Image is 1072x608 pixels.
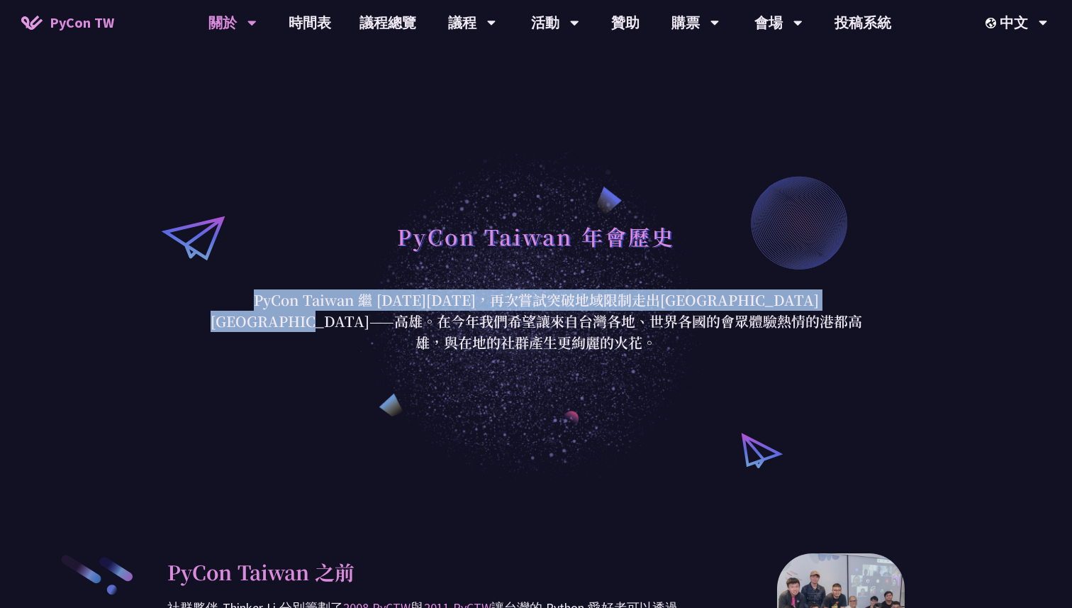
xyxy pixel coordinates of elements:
[7,5,128,40] a: PyCon TW
[21,16,43,30] img: Home icon of PyCon TW 2025
[50,12,114,33] span: PyCon TW
[167,557,678,587] p: PyCon Taiwan 之前
[206,289,866,353] p: PyCon Taiwan 繼 [DATE][DATE]，再次嘗試突破地域限制走出[GEOGRAPHIC_DATA][GEOGRAPHIC_DATA]——高雄。在今年我們希望讓來自台灣各地、世界各...
[986,18,1000,28] img: Locale Icon
[397,215,675,258] h1: PyCon Taiwan 年會歷史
